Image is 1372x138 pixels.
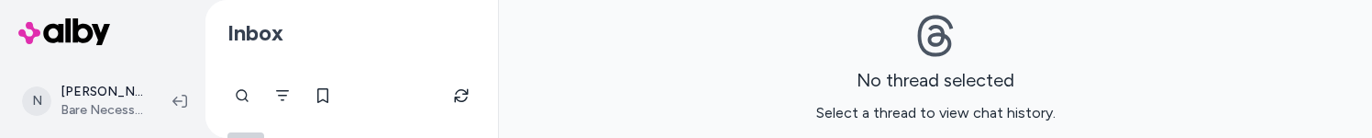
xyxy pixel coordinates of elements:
p: Select a thread to view chat history. [816,102,1056,124]
h3: No thread selected [857,69,1014,91]
p: [PERSON_NAME] [61,83,143,101]
span: Bare Necessities [61,101,143,120]
span: N [22,86,51,116]
img: alby Logo [18,18,110,45]
button: Refresh [443,77,480,114]
button: N[PERSON_NAME]Bare Necessities [11,72,158,131]
h2: Inbox [227,19,283,47]
button: Filter [264,77,301,114]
